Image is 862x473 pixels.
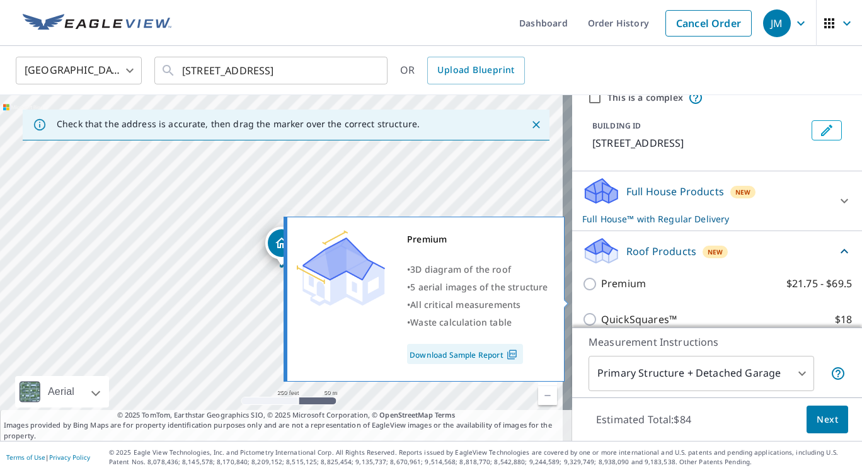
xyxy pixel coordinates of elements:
[735,187,751,197] span: New
[607,91,683,104] label: This is a complex
[582,236,852,266] div: Roof ProductsNew
[592,135,807,151] p: [STREET_ADDRESS]
[835,312,852,328] p: $18
[182,53,362,88] input: Search by address or latitude-longitude
[407,344,523,364] a: Download Sample Report
[265,227,298,266] div: Dropped pin, building 1, Residential property, 93 WOODLAND TRAIL GEORGIAN BAY ON L0K1S0
[15,376,109,407] div: Aerial
[6,453,90,461] p: |
[582,176,852,225] div: Full House ProductsNewFull House™ with Regular Delivery
[410,299,520,311] span: All critical measurements
[589,356,814,391] div: Primary Structure + Detached Garage
[16,53,142,88] div: [GEOGRAPHIC_DATA]
[812,120,842,140] button: Edit building 1
[830,366,846,381] span: Your report will include the primary structure and a detached garage if one exists.
[601,276,646,292] p: Premium
[786,276,852,292] p: $21.75 - $69.5
[427,57,524,84] a: Upload Blueprint
[23,14,171,33] img: EV Logo
[586,406,701,433] p: Estimated Total: $84
[589,334,846,350] p: Measurement Instructions
[708,247,723,257] span: New
[297,231,385,306] img: Premium
[503,349,520,360] img: Pdf Icon
[400,57,525,84] div: OR
[626,244,696,259] p: Roof Products
[109,448,856,467] p: © 2025 Eagle View Technologies, Inc. and Pictometry International Corp. All Rights Reserved. Repo...
[410,263,511,275] span: 3D diagram of the roof
[407,314,548,331] div: •
[407,261,548,278] div: •
[407,296,548,314] div: •
[57,118,420,130] p: Check that the address is accurate, then drag the marker over the correct structure.
[626,184,724,199] p: Full House Products
[410,316,512,328] span: Waste calculation table
[410,281,548,293] span: 5 aerial images of the structure
[44,376,78,407] div: Aerial
[49,453,90,462] a: Privacy Policy
[817,412,838,428] span: Next
[407,278,548,296] div: •
[763,9,791,37] div: JM
[435,410,456,419] a: Terms
[582,212,829,225] p: Full House™ with Regular Delivery
[437,62,514,78] span: Upload Blueprint
[6,453,45,462] a: Terms of Use
[379,410,432,419] a: OpenStreetMap
[538,386,557,405] a: Current Level 17, Zoom Out
[407,231,548,248] div: Premium
[592,120,641,131] p: BUILDING ID
[807,406,848,434] button: Next
[601,312,677,328] p: QuickSquares™
[528,117,544,133] button: Close
[117,410,456,421] span: © 2025 TomTom, Earthstar Geographics SIO, © 2025 Microsoft Corporation, ©
[665,10,752,37] a: Cancel Order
